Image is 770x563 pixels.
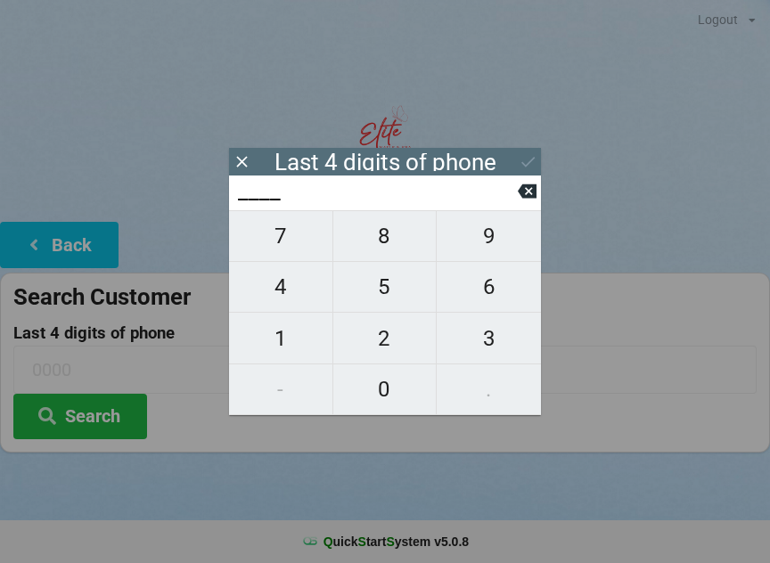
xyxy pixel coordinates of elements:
button: 3 [437,313,541,363]
span: 3 [437,320,541,357]
button: 9 [437,210,541,262]
div: Last 4 digits of phone [274,153,496,171]
button: 0 [333,364,438,415]
span: 6 [437,268,541,306]
span: 0 [333,371,437,408]
button: 2 [333,313,438,363]
span: 7 [229,217,332,255]
span: 5 [333,268,437,306]
button: 8 [333,210,438,262]
span: 1 [229,320,332,357]
button: 7 [229,210,333,262]
span: 2 [333,320,437,357]
button: 5 [333,262,438,313]
button: 6 [437,262,541,313]
button: 4 [229,262,333,313]
span: 4 [229,268,332,306]
button: 1 [229,313,333,363]
span: 9 [437,217,541,255]
span: 8 [333,217,437,255]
